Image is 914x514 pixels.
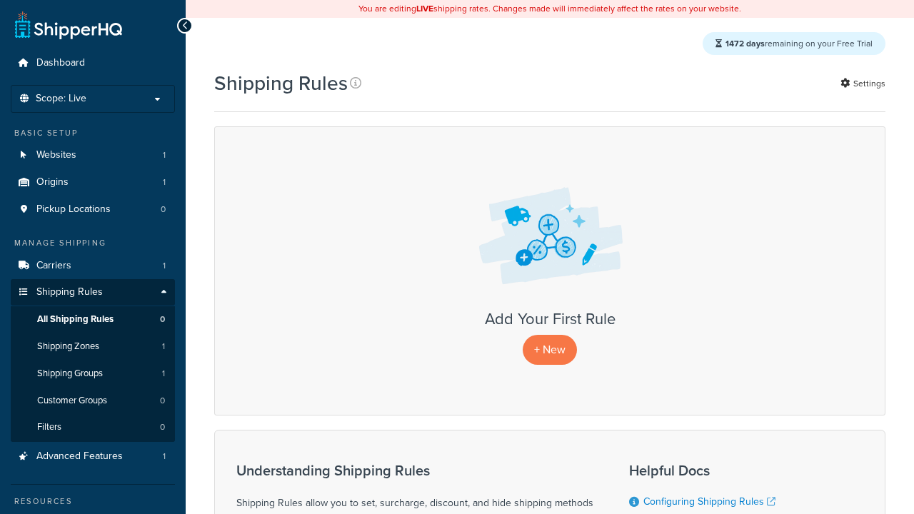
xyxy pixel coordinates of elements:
li: Pickup Locations [11,196,175,223]
a: Carriers 1 [11,253,175,279]
li: Shipping Zones [11,333,175,360]
li: All Shipping Rules [11,306,175,333]
span: Origins [36,176,69,188]
span: 1 [162,368,165,380]
li: Filters [11,414,175,440]
span: Shipping Rules [36,286,103,298]
span: 1 [163,176,166,188]
a: All Shipping Rules 0 [11,306,175,333]
a: Shipping Groups 1 [11,361,175,387]
a: Websites 1 [11,142,175,168]
li: Websites [11,142,175,168]
a: Shipping Zones 1 [11,333,175,360]
div: Resources [11,495,175,508]
span: Shipping Zones [37,341,99,353]
span: Pickup Locations [36,203,111,216]
a: ShipperHQ Home [15,11,122,39]
a: Filters 0 [11,414,175,440]
a: Customer Groups 0 [11,388,175,414]
li: Carriers [11,253,175,279]
li: Shipping Groups [11,361,175,387]
a: Dashboard [11,50,175,76]
li: Customer Groups [11,388,175,414]
li: Shipping Rules [11,279,175,442]
li: Advanced Features [11,443,175,470]
span: Shipping Groups [37,368,103,380]
span: 1 [163,260,166,272]
span: 0 [160,421,165,433]
div: remaining on your Free Trial [703,32,885,55]
a: Shipping Rules [11,279,175,306]
span: 0 [160,313,165,326]
b: LIVE [416,2,433,15]
a: Settings [840,74,885,94]
a: Configuring Shipping Rules [643,494,775,509]
span: Customer Groups [37,395,107,407]
span: All Shipping Rules [37,313,114,326]
li: Origins [11,169,175,196]
a: Advanced Features 1 [11,443,175,470]
h3: Helpful Docs [629,463,863,478]
h3: Add Your First Rule [229,311,870,328]
span: 0 [161,203,166,216]
span: 1 [163,450,166,463]
h1: Shipping Rules [214,69,348,97]
strong: 1472 days [725,37,765,50]
span: 1 [162,341,165,353]
span: Carriers [36,260,71,272]
a: Pickup Locations 0 [11,196,175,223]
p: + New [523,335,577,364]
span: Websites [36,149,76,161]
span: Filters [37,421,61,433]
span: 1 [163,149,166,161]
div: Manage Shipping [11,237,175,249]
a: Origins 1 [11,169,175,196]
span: Dashboard [36,57,85,69]
span: Advanced Features [36,450,123,463]
h3: Understanding Shipping Rules [236,463,593,478]
span: 0 [160,395,165,407]
div: Basic Setup [11,127,175,139]
span: Scope: Live [36,93,86,105]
